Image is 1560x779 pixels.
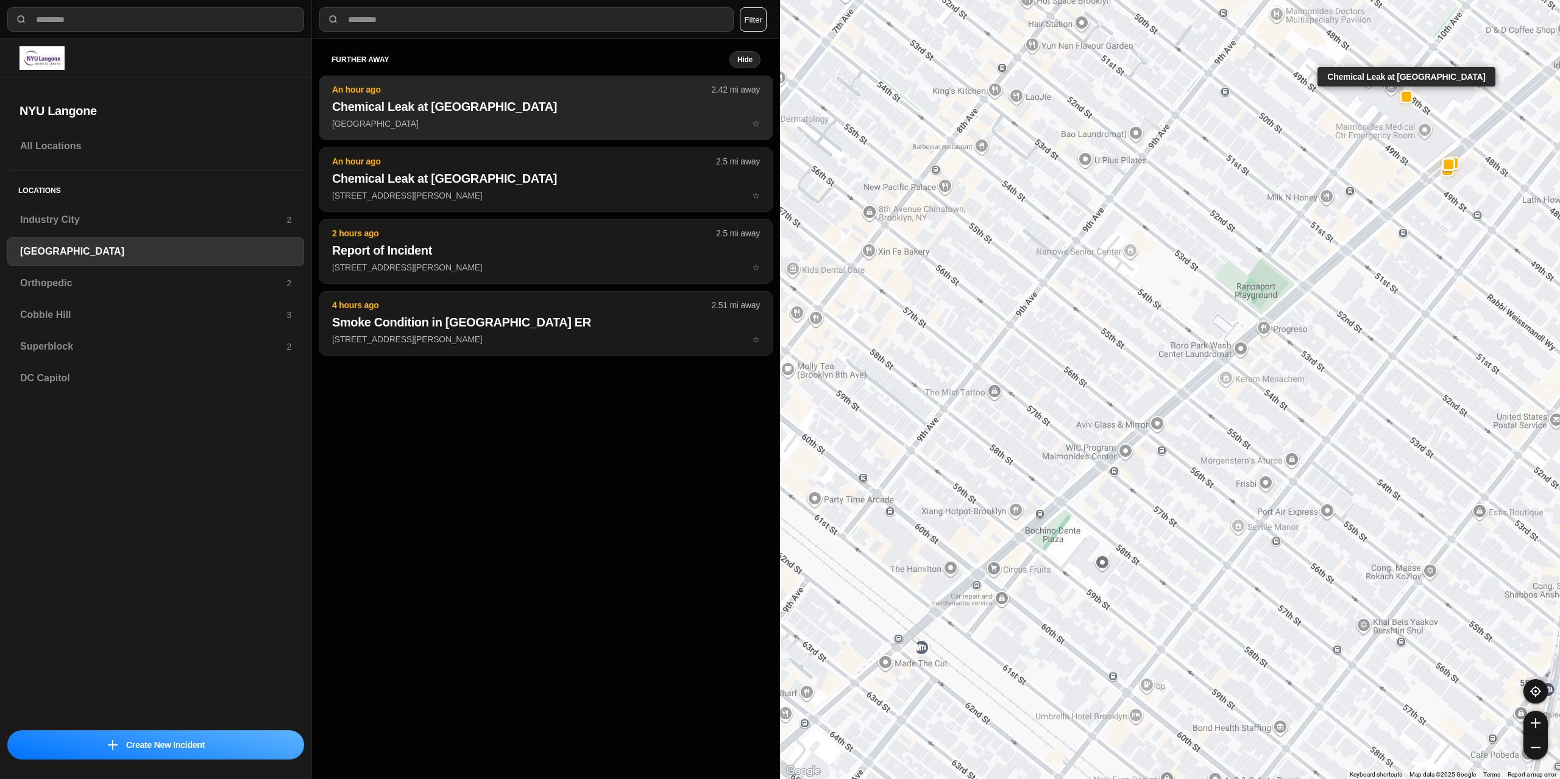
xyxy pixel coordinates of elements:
span: star [752,191,760,200]
div: Chemical Leak at [GEOGRAPHIC_DATA] [1317,66,1495,86]
p: An hour ago [332,83,712,96]
p: 2.51 mi away [712,299,760,311]
h2: Smoke Condition in [GEOGRAPHIC_DATA] ER [332,314,760,331]
button: Keyboard shortcuts [1350,770,1402,779]
a: DC Capitol [7,364,304,393]
img: zoom-out [1531,742,1540,752]
p: [STREET_ADDRESS][PERSON_NAME] [332,333,760,345]
span: star [752,263,760,272]
h3: [GEOGRAPHIC_DATA] [20,244,291,259]
p: 2 [286,277,291,289]
p: An hour ago [332,155,716,167]
p: [GEOGRAPHIC_DATA] [332,118,760,130]
h3: Superblock [20,339,286,354]
a: An hour ago2.5 mi awayChemical Leak at [GEOGRAPHIC_DATA][STREET_ADDRESS][PERSON_NAME]star [319,190,773,200]
img: Google [783,763,823,779]
a: Open this area in Google Maps (opens a new window) [783,763,823,779]
small: Hide [737,55,753,65]
a: Terms (opens in new tab) [1483,771,1500,778]
p: 2.5 mi away [716,155,760,167]
button: Hide [729,51,760,68]
h3: DC Capitol [20,371,291,386]
button: An hour ago2.5 mi awayChemical Leak at [GEOGRAPHIC_DATA][STREET_ADDRESS][PERSON_NAME]star [319,147,773,212]
p: 3 [286,309,291,321]
h3: Cobble Hill [20,308,286,322]
img: recenter [1530,686,1541,697]
a: All Locations [7,132,304,161]
img: search [15,13,27,26]
p: 2 [286,214,291,226]
a: Report a map error [1508,771,1556,778]
span: star [752,334,760,344]
img: logo [19,46,65,70]
span: star [752,119,760,129]
h2: NYU Langone [19,102,292,119]
a: 4 hours ago2.51 mi awaySmoke Condition in [GEOGRAPHIC_DATA] ER[STREET_ADDRESS][PERSON_NAME]star [319,334,773,344]
h2: Chemical Leak at [GEOGRAPHIC_DATA] [332,98,760,115]
h3: Industry City [20,213,286,227]
h3: All Locations [20,139,291,153]
p: Create New Incident [126,739,205,751]
button: zoom-out [1523,735,1548,760]
a: [GEOGRAPHIC_DATA] [7,237,304,266]
p: [STREET_ADDRESS][PERSON_NAME] [332,189,760,202]
a: Orthopedic2 [7,269,304,298]
button: 4 hours ago2.51 mi awaySmoke Condition in [GEOGRAPHIC_DATA] ER[STREET_ADDRESS][PERSON_NAME]star [319,291,773,356]
h2: Chemical Leak at [GEOGRAPHIC_DATA] [332,170,760,187]
h2: Report of Incident [332,242,760,259]
a: 2 hours ago2.5 mi awayReport of Incident[STREET_ADDRESS][PERSON_NAME]star [319,262,773,272]
button: iconCreate New Incident [7,730,304,760]
img: search [327,13,339,26]
p: 4 hours ago [332,299,712,311]
h3: Orthopedic [20,276,286,291]
h5: further away [331,55,729,65]
a: An hour ago2.42 mi awayChemical Leak at [GEOGRAPHIC_DATA][GEOGRAPHIC_DATA]star [319,118,773,129]
button: 2 hours ago2.5 mi awayReport of Incident[STREET_ADDRESS][PERSON_NAME]star [319,219,773,284]
button: recenter [1523,679,1548,703]
p: 2 [286,340,291,353]
button: Chemical Leak at [GEOGRAPHIC_DATA] [1400,90,1413,103]
p: 2.42 mi away [712,83,760,96]
p: [STREET_ADDRESS][PERSON_NAME] [332,261,760,273]
span: Map data ©2025 Google [1409,771,1476,778]
p: 2.5 mi away [716,227,760,239]
button: zoom-in [1523,711,1548,735]
p: 2 hours ago [332,227,716,239]
a: Industry City2 [7,205,304,234]
img: zoom-in [1531,718,1540,728]
h5: Locations [7,171,304,205]
button: Filter [740,7,767,32]
button: An hour ago2.42 mi awayChemical Leak at [GEOGRAPHIC_DATA][GEOGRAPHIC_DATA]star [319,76,773,140]
a: Cobble Hill3 [7,300,304,330]
img: icon [108,740,118,750]
a: Superblock2 [7,332,304,361]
